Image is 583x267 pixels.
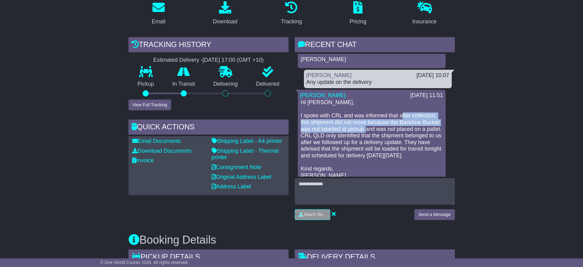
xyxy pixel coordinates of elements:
[410,92,443,99] div: [DATE] 11:51
[100,260,189,265] span: © One World Courier 2025. All rights reserved.
[300,92,346,98] a: [PERSON_NAME]
[132,157,154,163] a: Invoice
[212,164,262,170] a: Consignment Note
[350,18,366,26] div: Pricing
[301,99,443,179] p: Hi [PERSON_NAME], I spoke with CRL and was informed that after collection, this shipment did not ...
[132,148,192,154] a: Download Documents
[212,138,282,144] a: Shipping Label - A4 printer
[416,72,449,79] div: [DATE] 10:07
[295,249,455,266] div: Delivery Details
[414,209,455,220] button: Send a Message
[247,81,289,88] p: Delivered
[128,57,289,64] div: Estimated Delivery -
[128,249,289,266] div: Pickup Details
[306,79,449,86] div: Any update on the delivery
[212,183,251,190] a: Address Label
[203,57,264,64] div: [DATE] 17:00 (GMT +10)
[412,18,437,26] div: Insurance
[163,81,204,88] p: In Transit
[204,81,247,88] p: Delivering
[295,37,455,54] div: RECENT CHAT
[152,18,165,26] div: Email
[213,18,237,26] div: Download
[306,72,352,78] a: [PERSON_NAME]
[128,120,289,136] div: Quick Actions
[301,56,443,63] p: [PERSON_NAME]
[212,148,279,161] a: Shipping Label - Thermal printer
[128,100,171,110] button: View Full Tracking
[128,37,289,54] div: Tracking history
[132,138,181,144] a: Email Documents
[281,18,302,26] div: Tracking
[128,234,455,246] h3: Booking Details
[212,174,271,180] a: Original Address Label
[128,81,163,88] p: Pickup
